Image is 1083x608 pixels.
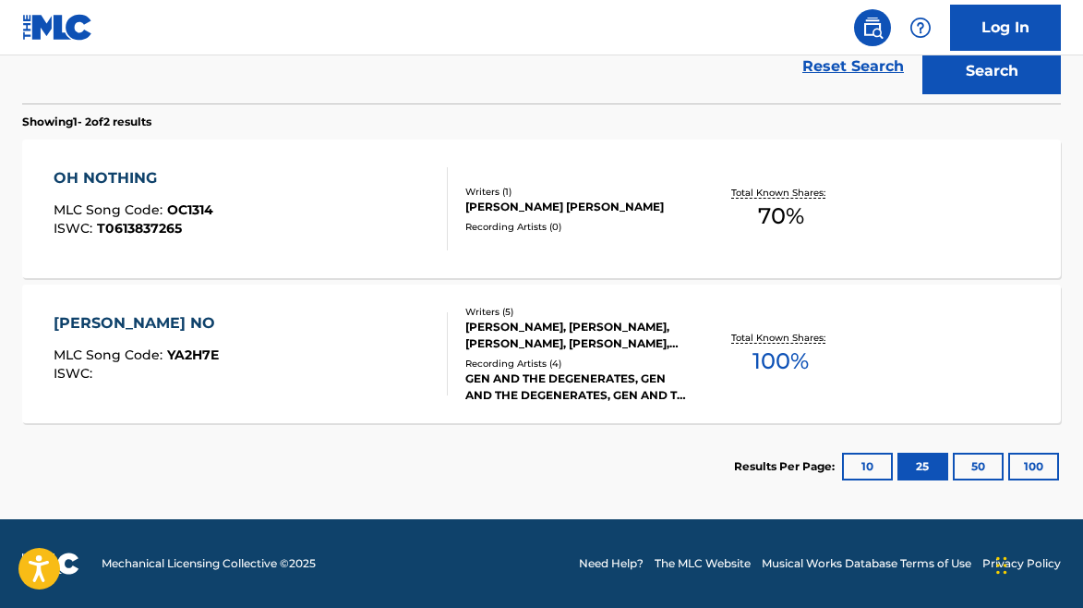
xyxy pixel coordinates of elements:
button: 25 [897,453,948,480]
div: Drag [996,538,1007,593]
a: Log In [950,5,1061,51]
p: Total Known Shares: [731,331,830,345]
a: Need Help? [579,555,644,572]
span: ISWC : [54,365,97,382]
img: search [861,17,884,39]
a: OH NOTHINGMLC Song Code:OC1314ISWC:T0613837265Writers (1)[PERSON_NAME] [PERSON_NAME]Recording Art... [22,140,1061,278]
button: 10 [842,453,893,480]
button: 100 [1008,453,1059,480]
img: logo [22,553,79,575]
img: help [909,17,932,39]
div: Help [902,9,939,46]
a: The MLC Website [655,555,751,572]
iframe: Chat Widget [991,519,1083,608]
span: 100 % [752,345,809,378]
div: Recording Artists ( 0 ) [465,220,694,234]
div: [PERSON_NAME] [PERSON_NAME] [465,199,694,215]
span: 70 % [758,200,804,233]
span: MLC Song Code : [54,201,167,218]
a: Reset Search [793,46,913,87]
div: OH NOTHING [54,167,213,189]
div: GEN AND THE DEGENERATES, GEN AND THE DEGENERATES, GEN AND THE DEGENERATES, GEN AND THE DEGENERATES [465,371,694,404]
div: Recording Artists ( 4 ) [465,357,694,371]
a: [PERSON_NAME] NOMLC Song Code:YA2H7EISWC:Writers (5)[PERSON_NAME], [PERSON_NAME], [PERSON_NAME], ... [22,285,1061,423]
span: OC1314 [167,201,213,218]
button: 50 [953,453,1004,480]
span: MLC Song Code : [54,347,167,363]
p: Total Known Shares: [731,186,830,200]
span: Mechanical Licensing Collective © 2025 [102,555,316,572]
span: T0613837265 [97,220,182,237]
img: MLC Logo [22,14,93,41]
span: ISWC : [54,220,97,237]
div: Writers ( 5 ) [465,305,694,319]
span: YA2H7E [167,347,219,363]
a: Musical Works Database Terms of Use [762,555,971,572]
p: Showing 1 - 2 of 2 results [22,114,151,130]
div: [PERSON_NAME], [PERSON_NAME], [PERSON_NAME], [PERSON_NAME], [PERSON_NAME] [465,319,694,352]
div: Writers ( 1 ) [465,185,694,199]
a: Public Search [854,9,891,46]
a: Privacy Policy [982,555,1061,572]
button: Search [922,48,1061,94]
div: [PERSON_NAME] NO [54,312,224,334]
p: Results Per Page: [734,458,839,475]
